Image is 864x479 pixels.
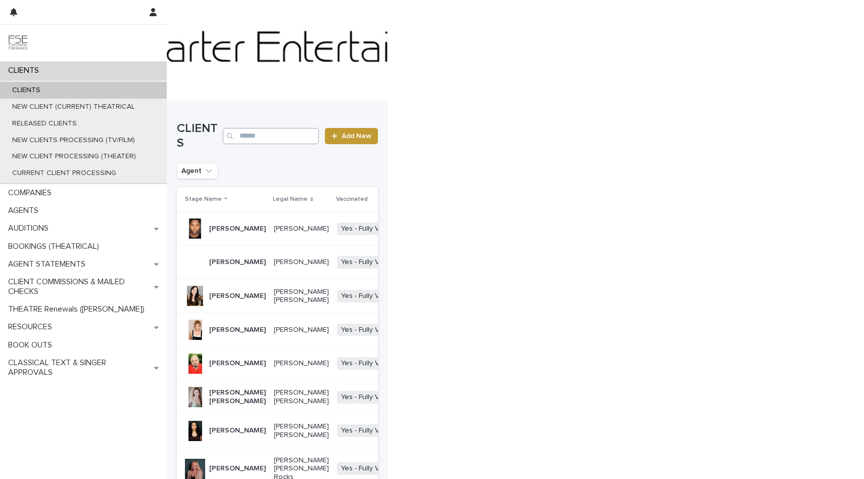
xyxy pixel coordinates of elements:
[325,128,378,144] a: Add New
[209,326,266,334] p: [PERSON_NAME]
[273,194,308,205] p: Legal Name
[177,212,704,246] tr: [PERSON_NAME][PERSON_NAME]Yes - Fully Vaccinated
[4,188,60,198] p: COMPANIES
[177,414,704,448] tr: [PERSON_NAME][PERSON_NAME] [PERSON_NAME]Yes - Fully Vaccinated
[177,279,704,313] tr: [PERSON_NAME][PERSON_NAME] [PERSON_NAME]Yes - Fully Vaccinated
[4,277,154,296] p: CLIENT COMMISSIONS & MAILED CHECKS
[209,359,266,368] p: [PERSON_NAME]
[4,152,144,161] p: NEW CLIENT PROCESSING (THEATER)
[337,256,414,269] span: Yes - Fully Vaccinated
[336,194,368,205] p: Vaccinated
[274,422,329,440] p: [PERSON_NAME] [PERSON_NAME]
[4,358,154,377] p: CLASSICAL TEXT & SINGER APPROVALS
[4,242,107,251] p: BOOKINGS (THEATRICAL)
[177,121,219,151] h1: CLIENTS
[4,322,60,332] p: RESOURCES
[4,86,49,95] p: CLIENTS
[209,464,266,473] p: [PERSON_NAME]
[4,304,153,314] p: THEATRE Renewals ([PERSON_NAME])
[274,388,329,406] p: [PERSON_NAME] [PERSON_NAME]
[4,103,143,111] p: NEW CLIENT (CURRENT) THEATRICAL
[185,194,222,205] p: Stage Name
[4,224,57,233] p: AUDITIONS
[177,346,704,380] tr: [PERSON_NAME][PERSON_NAME]Yes - Fully Vaccinated
[4,340,60,350] p: BOOK OUTS
[337,223,414,235] span: Yes - Fully Vaccinated
[177,313,704,347] tr: [PERSON_NAME][PERSON_NAME]Yes - Fully Vaccinated
[274,359,329,368] p: [PERSON_NAME]
[177,245,704,279] tr: [PERSON_NAME][PERSON_NAME]Yes - Fully Vaccinated
[337,391,414,404] span: Yes - Fully Vaccinated
[209,258,266,267] p: [PERSON_NAME]
[274,225,329,233] p: [PERSON_NAME]
[4,66,47,75] p: CLIENTS
[4,136,143,145] p: NEW CLIENTS PROCESSING (TV/FILM)
[209,426,266,435] p: [PERSON_NAME]
[4,169,124,178] p: CURRENT CLIENT PROCESSING
[223,128,319,144] input: Search
[337,357,414,370] span: Yes - Fully Vaccinated
[274,326,329,334] p: [PERSON_NAME]
[4,119,85,128] p: RELEASED CLIENTS
[209,225,266,233] p: [PERSON_NAME]
[4,206,46,215] p: AGENTS
[337,462,414,475] span: Yes - Fully Vaccinated
[274,288,329,305] p: [PERSON_NAME] [PERSON_NAME]
[209,388,266,406] p: [PERSON_NAME] [PERSON_NAME]
[8,33,28,53] img: 9JgRvJ3ETPGCJDhvPVA5
[209,292,266,300] p: [PERSON_NAME]
[177,380,704,414] tr: [PERSON_NAME] [PERSON_NAME][PERSON_NAME] [PERSON_NAME]Yes - Fully Vaccinated
[337,424,414,437] span: Yes - Fully Vaccinated
[4,259,93,269] p: AGENT STATEMENTS
[177,163,218,179] button: Agent
[337,290,414,302] span: Yes - Fully Vaccinated
[274,258,329,267] p: [PERSON_NAME]
[342,133,371,140] span: Add New
[337,324,414,336] span: Yes - Fully Vaccinated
